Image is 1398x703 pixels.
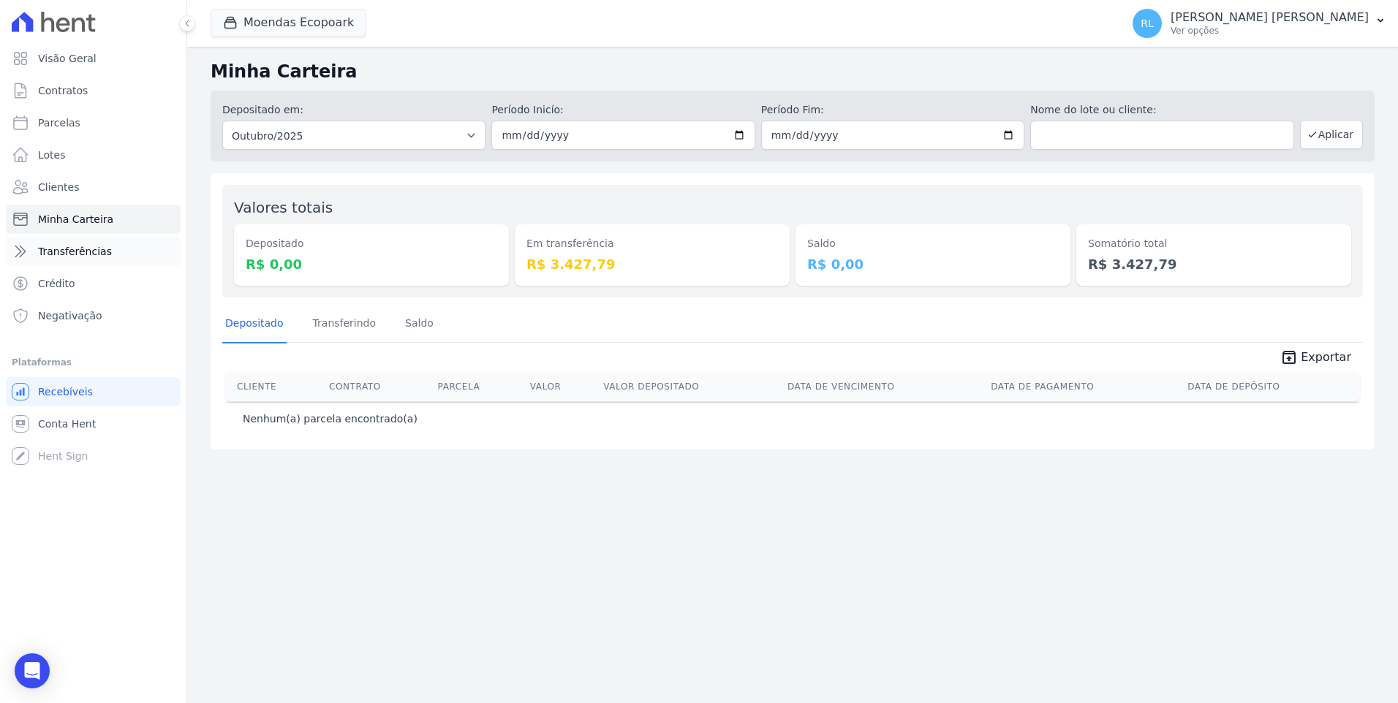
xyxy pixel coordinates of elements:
[38,51,97,66] span: Visão Geral
[6,237,181,266] a: Transferências
[761,102,1024,118] label: Período Fim:
[6,377,181,406] a: Recebíveis
[211,58,1375,85] h2: Minha Carteira
[6,409,181,438] a: Conta Hent
[597,372,782,401] th: Valor Depositado
[6,301,181,330] a: Negativação
[1171,25,1369,37] p: Ver opções
[246,254,497,274] dd: R$ 0,00
[526,254,778,274] dd: R$ 3.427,79
[1088,236,1340,251] dt: Somatório total
[310,305,379,343] a: Transferindo
[225,372,323,401] th: Cliente
[491,102,755,118] label: Período Inicío:
[38,180,79,194] span: Clientes
[1269,349,1363,369] a: unarchive Exportar
[6,76,181,105] a: Contratos
[243,411,417,426] p: Nenhum(a) parcela encontrado(a)
[38,308,102,323] span: Negativação
[38,83,88,98] span: Contratos
[807,236,1059,251] dt: Saldo
[6,172,181,202] a: Clientes
[38,212,113,227] span: Minha Carteira
[1141,18,1154,28] span: RL
[782,372,985,401] th: Data de Vencimento
[6,205,181,234] a: Minha Carteira
[38,384,93,399] span: Recebíveis
[15,653,50,688] div: Open Intercom Messenger
[1030,102,1293,118] label: Nome do lote ou cliente:
[38,244,112,259] span: Transferências
[38,417,96,431] span: Conta Hent
[6,44,181,73] a: Visão Geral
[526,236,778,251] dt: Em transferência
[222,104,303,115] label: Depositado em:
[38,276,75,291] span: Crédito
[1171,10,1369,25] p: [PERSON_NAME] [PERSON_NAME]
[38,148,66,162] span: Lotes
[524,372,597,401] th: Valor
[1088,254,1340,274] dd: R$ 3.427,79
[1121,3,1398,44] button: RL [PERSON_NAME] [PERSON_NAME] Ver opções
[211,9,366,37] button: Moendas Ecopoark
[38,115,80,130] span: Parcelas
[246,236,497,251] dt: Depositado
[1301,349,1351,366] span: Exportar
[6,269,181,298] a: Crédito
[1300,120,1363,149] button: Aplicar
[234,199,333,216] label: Valores totais
[1182,372,1360,401] th: Data de Depósito
[6,108,181,137] a: Parcelas
[985,372,1182,401] th: Data de Pagamento
[323,372,432,401] th: Contrato
[807,254,1059,274] dd: R$ 0,00
[432,372,524,401] th: Parcela
[1280,349,1298,366] i: unarchive
[12,354,175,371] div: Plataformas
[6,140,181,170] a: Lotes
[402,305,437,343] a: Saldo
[222,305,287,343] a: Depositado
